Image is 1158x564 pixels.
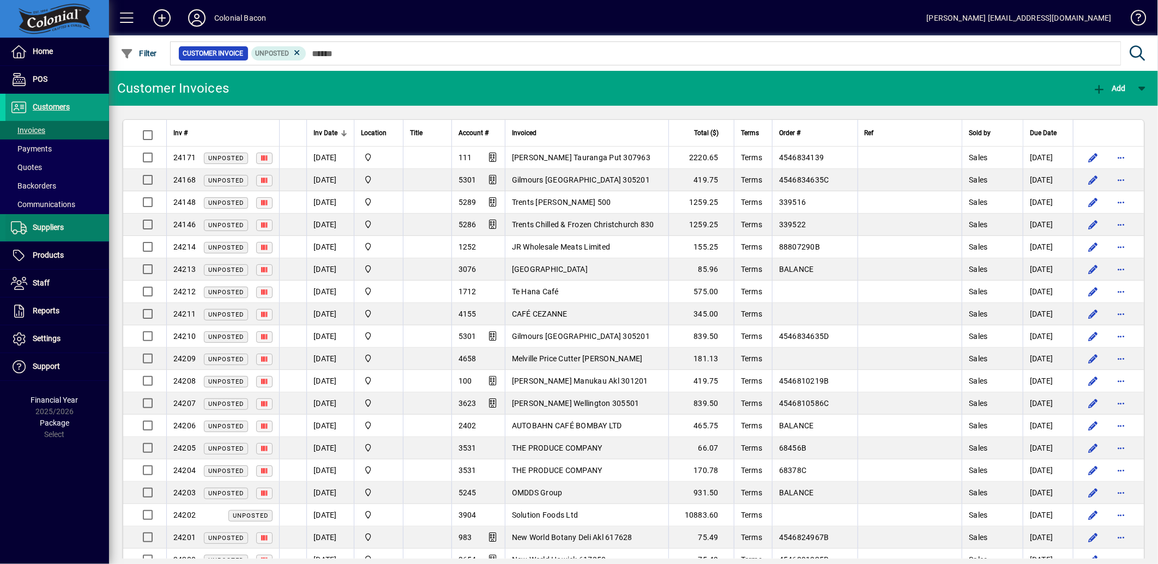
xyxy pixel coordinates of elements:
button: Edit [1084,439,1102,457]
td: [DATE] [306,169,354,191]
span: CAFÉ CEZANNE [512,310,568,318]
span: Unposted [208,468,244,475]
span: THE PRODUCE COMPANY [512,466,602,475]
mat-chip: Customer Invoice Status: Unposted [251,46,306,60]
button: Edit [1084,283,1102,300]
span: POS [33,75,47,83]
td: 66.07 [668,437,734,459]
button: More options [1113,238,1130,256]
td: 170.78 [668,459,734,482]
div: Total ($) [675,127,728,139]
td: [DATE] [306,303,354,325]
span: 5301 [459,175,477,184]
span: 24206 [173,421,196,430]
span: Sales [969,310,987,318]
a: Knowledge Base [1123,2,1144,38]
a: Quotes [5,158,109,177]
button: More options [1113,305,1130,323]
span: 68456B [779,444,807,452]
span: 5245 [459,488,477,497]
div: Location [361,127,396,139]
button: Edit [1084,238,1102,256]
span: 24210 [173,332,196,341]
span: Sales [969,533,987,542]
span: 24203 [173,488,196,497]
span: Filter [120,49,157,58]
span: Colonial Bacon [361,420,396,432]
button: Edit [1084,305,1102,323]
span: 983 [459,533,472,542]
span: Staff [33,278,50,287]
button: Edit [1084,260,1102,278]
span: Unposted [208,490,244,497]
span: 3531 [459,444,477,452]
button: More options [1113,171,1130,189]
span: Trents [PERSON_NAME] 500 [512,198,611,207]
span: Provida [361,174,396,186]
td: [DATE] [306,348,354,370]
span: Terms [741,198,762,207]
span: 5289 [459,198,477,207]
button: Edit [1084,529,1102,546]
button: More options [1113,260,1130,278]
div: Title [410,127,445,139]
span: Package [40,419,69,427]
td: 1259.25 [668,191,734,214]
span: Sales [969,220,987,229]
span: Provida [361,151,396,163]
button: More options [1113,328,1130,345]
button: More options [1113,149,1130,166]
span: [PERSON_NAME] Tauranga Put 307963 [512,153,650,162]
span: 2402 [459,421,477,430]
span: Terms [741,399,762,408]
button: Add [1090,78,1129,98]
button: Edit [1084,372,1102,390]
span: 4546834635D [779,332,829,341]
span: Sales [969,466,987,475]
td: 2220.65 [668,147,734,169]
span: Sales [969,488,987,497]
span: 4546810586C [779,399,829,408]
span: Terms [741,310,762,318]
span: Support [33,362,60,371]
button: Edit [1084,171,1102,189]
span: 24171 [173,153,196,162]
span: Invoices [11,126,45,135]
span: Unposted [208,155,244,162]
button: More options [1113,462,1130,479]
div: Order # [779,127,851,139]
div: Ref [865,127,956,139]
span: 88807290B [779,242,820,251]
span: Products [33,251,64,259]
span: 1252 [459,242,477,251]
td: [DATE] [306,147,354,169]
td: [DATE] [1023,415,1073,437]
td: 345.00 [668,303,734,325]
a: Support [5,353,109,380]
span: Inv Date [313,127,337,139]
span: Terms [741,466,762,475]
span: Unposted [208,401,244,408]
button: More options [1113,506,1130,524]
button: More options [1113,439,1130,457]
a: Reports [5,298,109,325]
span: [PERSON_NAME] Wellington 305501 [512,399,640,408]
button: Edit [1084,506,1102,524]
span: Sales [969,444,987,452]
span: Terms [741,242,762,251]
button: More options [1113,484,1130,501]
span: Sales [969,399,987,408]
span: Unposted [208,378,244,385]
span: Unposted [208,535,244,542]
span: 4658 [459,354,477,363]
td: [DATE] [306,437,354,459]
span: 24205 [173,444,196,452]
td: [DATE] [306,504,354,526]
button: Edit [1084,484,1102,501]
span: BALANCE [779,265,814,274]
span: Customers [33,102,70,111]
span: Te Hana Café [512,287,559,296]
span: Reports [33,306,59,315]
td: [DATE] [306,281,354,303]
span: Sales [969,198,987,207]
